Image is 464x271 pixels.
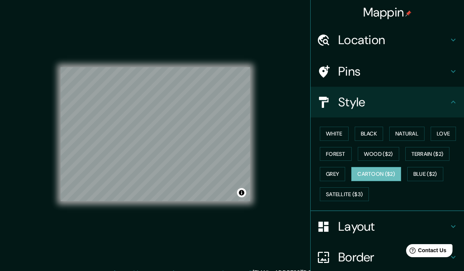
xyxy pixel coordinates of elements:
h4: Layout [338,219,449,234]
button: Terrain ($2) [405,147,450,161]
iframe: Help widget launcher [396,241,456,263]
button: Wood ($2) [358,147,399,161]
h4: Pins [338,64,449,79]
canvas: Map [61,67,250,201]
img: pin-icon.png [405,10,411,17]
button: Love [431,127,456,141]
button: White [320,127,349,141]
h4: Style [338,94,449,110]
h4: Border [338,250,449,265]
div: Style [311,87,464,117]
button: Blue ($2) [407,167,443,181]
button: Satellite ($3) [320,187,369,202]
button: Forest [320,147,352,161]
div: Layout [311,211,464,242]
button: Cartoon ($2) [351,167,401,181]
h4: Location [338,32,449,48]
button: Natural [389,127,425,141]
button: Black [355,127,383,141]
div: Location [311,25,464,55]
button: Toggle attribution [237,188,246,197]
h4: Mappin [363,5,412,20]
div: Pins [311,56,464,87]
button: Grey [320,167,345,181]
